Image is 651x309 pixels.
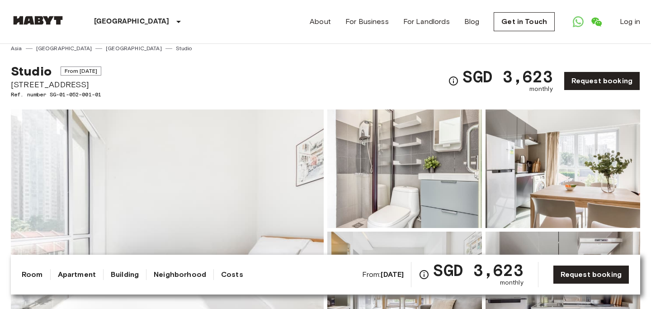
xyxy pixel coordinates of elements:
a: [GEOGRAPHIC_DATA] [106,44,162,52]
svg: Check cost overview for full price breakdown. Please note that discounts apply to new joiners onl... [419,269,429,280]
a: Open WhatsApp [569,13,587,31]
span: [STREET_ADDRESS] [11,79,101,90]
a: Neighborhood [154,269,206,280]
a: Apartment [58,269,96,280]
a: Studio [176,44,192,52]
img: Picture of unit SG-01-052-001-01 [486,109,640,228]
span: monthly [529,85,553,94]
a: Request booking [564,71,640,90]
a: For Landlords [403,16,450,27]
a: Request booking [553,265,629,284]
span: From: [362,270,404,280]
a: Open WeChat [587,13,605,31]
span: SGD 3,623 [462,68,552,85]
a: Room [22,269,43,280]
span: Ref. number SG-01-052-001-01 [11,90,101,99]
a: [GEOGRAPHIC_DATA] [36,44,92,52]
a: Get in Touch [494,12,555,31]
span: From [DATE] [61,67,102,76]
a: Costs [221,269,243,280]
svg: Check cost overview for full price breakdown. Please note that discounts apply to new joiners onl... [448,76,459,86]
a: Asia [11,44,22,52]
b: [DATE] [381,270,404,279]
a: Blog [464,16,480,27]
a: For Business [345,16,389,27]
a: Building [111,269,139,280]
p: [GEOGRAPHIC_DATA] [94,16,170,27]
img: Habyt [11,16,65,25]
img: Picture of unit SG-01-052-001-01 [327,109,482,228]
span: Studio [11,63,52,79]
a: About [310,16,331,27]
span: SGD 3,623 [433,262,523,278]
a: Log in [620,16,640,27]
span: monthly [500,278,524,287]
